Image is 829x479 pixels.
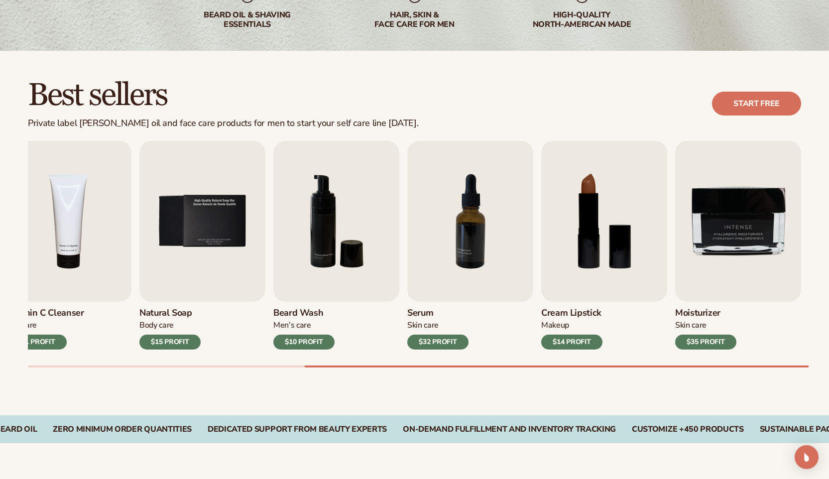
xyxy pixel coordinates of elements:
[632,425,744,434] div: CUSTOMIZE +450 PRODUCTS
[795,445,819,469] div: Open Intercom Messenger
[184,10,311,29] div: beard oil & shaving essentials
[139,335,201,350] div: $15 PROFIT
[541,308,602,319] h3: Cream Lipstick
[139,308,201,319] h3: Natural Soap
[273,308,335,319] h3: Beard Wash
[518,10,646,29] div: High-quality North-american made
[403,425,616,434] div: On-Demand Fulfillment and Inventory Tracking
[139,141,265,350] a: 5 / 9
[208,425,387,434] div: Dedicated Support From Beauty Experts
[675,320,736,331] div: Skin Care
[5,335,67,350] div: $21 PROFIT
[541,320,602,331] div: Makeup
[273,141,399,350] a: 6 / 9
[139,320,201,331] div: Body Care
[28,118,418,129] div: Private label [PERSON_NAME] oil and face care products for men to start your self care line [DATE].
[541,335,602,350] div: $14 PROFIT
[351,10,478,29] div: hair, skin & face care for men
[675,335,736,350] div: $35 PROFIT
[712,92,801,116] a: Start free
[675,141,801,350] a: 9 / 9
[5,141,131,350] a: 4 / 9
[5,308,84,319] h3: Vitamin C Cleanser
[53,425,192,434] div: Zero Minimum Order QuantitieS
[407,141,533,350] a: 7 / 9
[407,308,469,319] h3: Serum
[28,79,418,112] h2: Best sellers
[407,335,469,350] div: $32 PROFIT
[407,320,469,331] div: Skin Care
[5,320,84,331] div: Skin Care
[541,141,667,350] a: 8 / 9
[675,308,736,319] h3: Moisturizer
[273,335,335,350] div: $10 PROFIT
[273,320,335,331] div: Men’s Care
